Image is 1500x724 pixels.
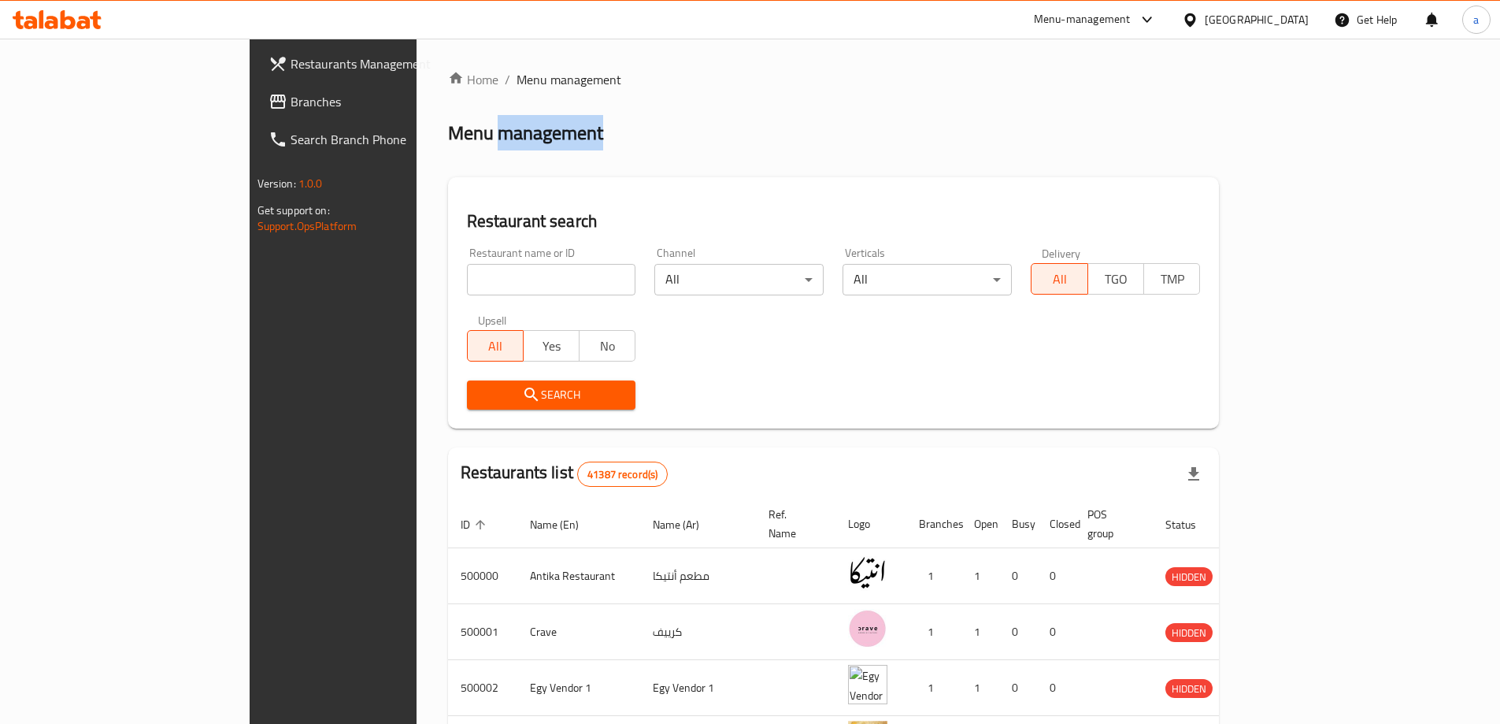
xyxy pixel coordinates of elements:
[1087,263,1144,295] button: TGO
[1143,263,1200,295] button: TMP
[1165,568,1213,586] span: HIDDEN
[653,515,720,534] span: Name (Ar)
[461,461,669,487] h2: Restaurants list
[578,467,667,482] span: 41387 record(s)
[1037,548,1075,604] td: 0
[961,500,999,548] th: Open
[461,515,491,534] span: ID
[654,264,824,295] div: All
[848,665,887,704] img: Egy Vendor 1
[1037,660,1075,716] td: 0
[530,335,573,358] span: Yes
[640,548,756,604] td: مطعم أنتيكا
[291,130,487,149] span: Search Branch Phone
[448,70,1220,89] nav: breadcrumb
[848,553,887,592] img: Antika Restaurant
[448,121,603,146] h2: Menu management
[1037,604,1075,660] td: 0
[1150,268,1194,291] span: TMP
[467,264,636,295] input: Search for restaurant name or ID..
[505,70,510,89] li: /
[467,381,636,410] button: Search
[523,330,580,362] button: Yes
[579,330,635,362] button: No
[517,660,640,716] td: Egy Vendor 1
[474,335,517,358] span: All
[835,500,906,548] th: Logo
[1165,623,1213,642] div: HIDDEN
[517,548,640,604] td: Antika Restaurant
[530,515,599,534] span: Name (En)
[291,92,487,111] span: Branches
[999,660,1037,716] td: 0
[843,264,1012,295] div: All
[257,216,357,236] a: Support.OpsPlatform
[906,604,961,660] td: 1
[1038,268,1081,291] span: All
[256,45,500,83] a: Restaurants Management
[256,83,500,121] a: Branches
[517,70,621,89] span: Menu management
[1165,679,1213,698] div: HIDDEN
[999,500,1037,548] th: Busy
[1175,455,1213,493] div: Export file
[640,660,756,716] td: Egy Vendor 1
[906,548,961,604] td: 1
[480,385,624,405] span: Search
[291,54,487,73] span: Restaurants Management
[586,335,629,358] span: No
[1165,515,1217,534] span: Status
[1031,263,1087,295] button: All
[1165,567,1213,586] div: HIDDEN
[257,200,330,221] span: Get support on:
[1165,624,1213,642] span: HIDDEN
[1205,11,1309,28] div: [GEOGRAPHIC_DATA]
[517,604,640,660] td: Crave
[1094,268,1138,291] span: TGO
[467,210,1201,233] h2: Restaurant search
[1165,680,1213,698] span: HIDDEN
[769,505,817,543] span: Ref. Name
[577,462,668,487] div: Total records count
[478,314,507,325] label: Upsell
[961,604,999,660] td: 1
[467,330,524,362] button: All
[1087,505,1134,543] span: POS group
[640,604,756,660] td: كرييف
[961,548,999,604] td: 1
[906,660,961,716] td: 1
[1034,10,1131,29] div: Menu-management
[999,604,1037,660] td: 0
[256,121,500,158] a: Search Branch Phone
[1042,247,1081,258] label: Delivery
[961,660,999,716] td: 1
[999,548,1037,604] td: 0
[1473,11,1479,28] span: a
[257,173,296,194] span: Version:
[1037,500,1075,548] th: Closed
[906,500,961,548] th: Branches
[298,173,323,194] span: 1.0.0
[848,609,887,648] img: Crave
